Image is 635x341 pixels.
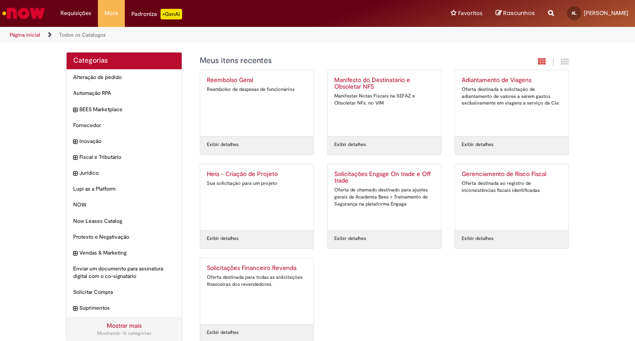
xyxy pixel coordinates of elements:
a: Solicitações Engage On trade e Off trade Oferta de chamado destinado para ajustes gerais da Acade... [328,164,441,230]
div: expandir categoria Jurídico Jurídico [67,165,182,181]
h2: Solicitações Financeiro Revenda [207,265,307,272]
h2: Adiantamento de Viagens [462,77,562,84]
span: Alteração de pedido [73,74,175,81]
div: Sua solicitação para um projeto [207,180,307,187]
i: Exibição de grade [561,57,569,66]
h2: Gerenciamento de Risco Fiscal [462,171,562,178]
a: Todos os Catálogos [59,31,106,38]
span: NOW [73,201,175,209]
i: expandir categoria Inovação [73,138,77,146]
a: Adiantamento de Viagens Oferta destinada à solicitação de adiantamento de valores a serem gastos ... [455,70,568,136]
div: Oferta destinada ao registro de inconsistências fiscais identificadas [462,180,562,194]
span: Favoritos [458,9,482,18]
span: More [105,9,118,18]
div: Oferta destinada à solicitação de adiantamento de valores a serem gastos exclusivamente em viagen... [462,86,562,107]
a: Exibir detalhes [207,329,239,336]
div: expandir categoria Suprimentos Suprimentos [67,300,182,316]
a: Página inicial [10,31,40,38]
span: BEES Marketplace [79,106,175,113]
div: Enviar um documento para assinatura digital com o co-signatário [67,261,182,285]
p: +GenAi [161,9,182,19]
span: Enviar um documento para assinatura digital com o co-signatário [73,265,175,280]
span: Automação RPA [73,90,175,97]
h1: {"description":"","title":"Meus itens recentes"} Categoria [200,56,474,65]
a: Reembolso Geral Reembolso de despesas de funcionários [200,70,314,136]
i: expandir categoria Jurídico [73,169,77,178]
a: Hera - Criação de Projeto Sua solicitação para um projeto [200,164,314,230]
span: | [553,57,554,67]
div: Fornecedor [67,117,182,134]
h2: Solicitações Engage On trade e Off trade [334,171,434,185]
div: NOW [67,197,182,213]
a: Solicitações Financeiro Revenda Oferta destinada para todas as solicitações financeiras dos reven... [200,258,314,324]
div: Oferta destinada para todas as solicitações financeiras dos revendedores. [207,274,307,288]
i: expandir categoria Fiscal e Tributário [73,154,77,162]
a: Exibir detalhes [207,141,239,148]
span: Protesto e Negativação [73,233,175,241]
a: Manifesto do Destinatário e Obsoletar NFS Manifestar Notas Fiscais na SEFAZ e Obsoletar NFs. no VIM [328,70,441,136]
i: Exibição em cartão [538,57,546,66]
div: expandir categoria Vendas & Marketing Vendas & Marketing [67,245,182,261]
div: Manifestar Notas Fiscais na SEFAZ e Obsoletar NFs. no VIM [334,93,434,106]
a: Exibir detalhes [334,141,366,148]
span: Now Leases Catalog [73,217,175,225]
span: [PERSON_NAME] [584,9,628,17]
span: Lupi as a Platform [73,185,175,193]
div: Protesto e Negativação [67,229,182,245]
h2: Hera - Criação de Projeto [207,171,307,178]
div: expandir categoria Fiscal e Tributário Fiscal e Tributário [67,149,182,165]
div: Alteração de pedido [67,69,182,86]
div: Solicitar Compra [67,284,182,300]
a: Gerenciamento de Risco Fiscal Oferta destinada ao registro de inconsistências fiscais identificadas [455,164,568,230]
span: Vendas & Marketing [79,249,175,257]
span: AL [571,10,577,16]
div: Lupi as a Platform [67,181,182,197]
span: Fiscal e Tributário [79,154,175,161]
i: expandir categoria BEES Marketplace [73,106,77,115]
a: Mostrar mais [107,322,142,330]
div: expandir categoria BEES Marketplace BEES Marketplace [67,101,182,118]
div: Padroniza [131,9,182,19]
i: expandir categoria Suprimentos [73,304,77,313]
ul: Categorias [67,69,182,316]
h2: Reembolso Geral [207,77,307,84]
span: Jurídico [79,169,175,177]
a: Exibir detalhes [207,235,239,242]
span: Requisições [60,9,91,18]
div: Mostrando 15 categorias [73,330,175,337]
span: Suprimentos [79,304,175,312]
div: Oferta de chamado destinado para ajustes gerais da Academia Bees + Treinamento de Segurança na pl... [334,187,434,207]
i: expandir categoria Vendas & Marketing [73,249,77,258]
a: Exibir detalhes [334,235,366,242]
a: Exibir detalhes [462,235,493,242]
ul: Trilhas de página [7,27,417,43]
a: Exibir detalhes [462,141,493,148]
h2: Categorias [73,57,175,65]
div: expandir categoria Inovação Inovação [67,133,182,150]
div: Automação RPA [67,85,182,101]
a: Rascunhos [496,9,535,18]
div: Now Leases Catalog [67,213,182,229]
span: Fornecedor [73,122,175,129]
div: Reembolso de despesas de funcionários [207,86,307,93]
span: Rascunhos [503,9,535,17]
h2: Manifesto do Destinatário e Obsoletar NFS [334,77,434,91]
span: Solicitar Compra [73,289,175,296]
img: ServiceNow [1,4,46,22]
span: Inovação [79,138,175,145]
